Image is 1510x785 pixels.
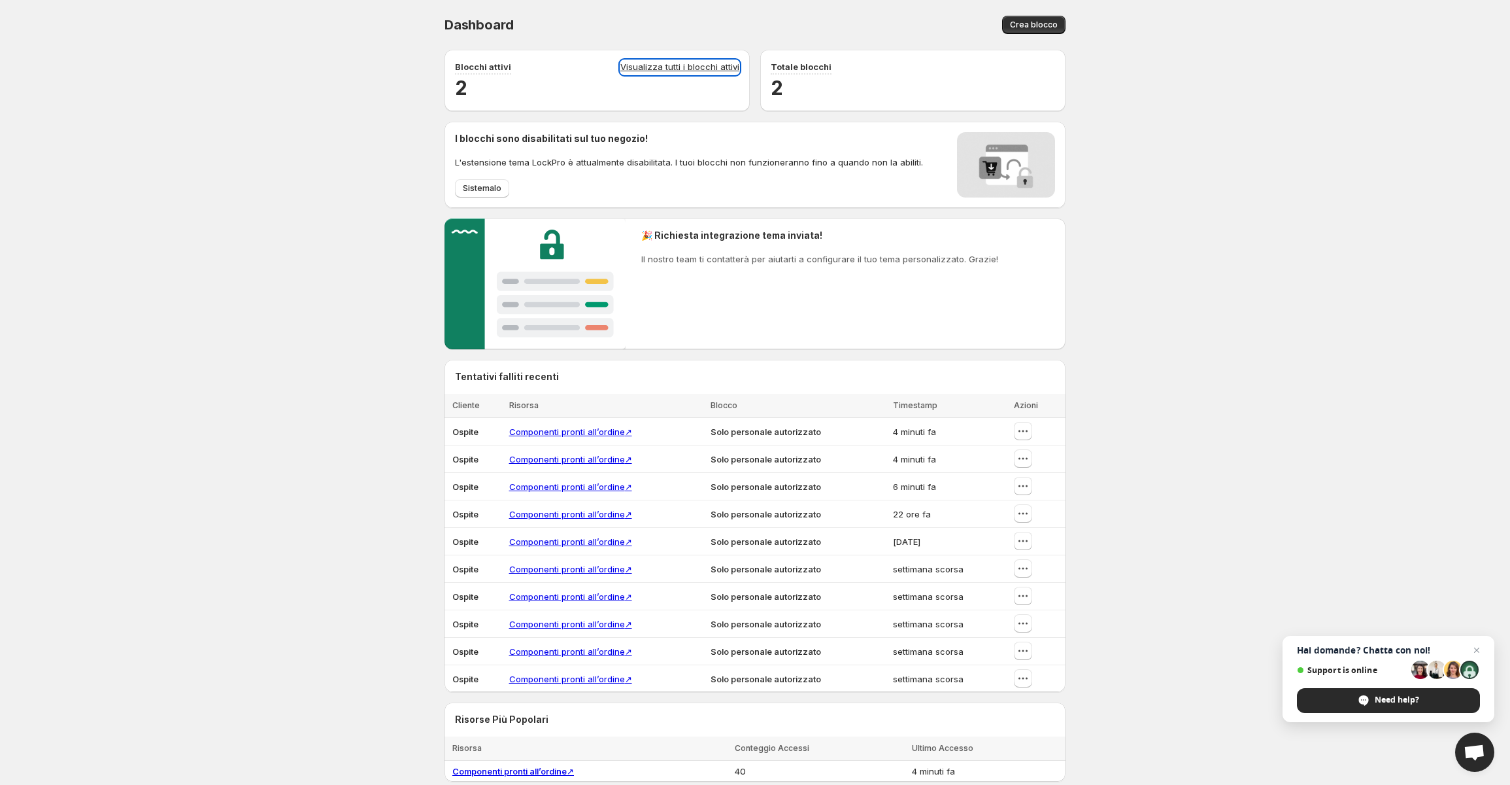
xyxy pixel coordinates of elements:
[455,75,739,101] h2: 2
[445,17,514,33] span: Dashboard
[893,619,964,629] span: settimana scorsa
[1002,16,1065,34] button: Crea blocco
[452,427,478,437] span: Ospite
[445,218,626,349] img: Customer support
[1014,400,1038,410] span: Azioni
[957,132,1055,198] img: Locks disabled
[455,132,923,145] h2: I blocchi sono disabilitati sul tuo negozio!
[452,536,478,547] span: Ospite
[893,427,936,437] span: 4 minuti fa
[1297,665,1407,675] span: Support is online
[452,619,478,629] span: Ospite
[455,156,923,169] p: L'estensione tema LockPro è attualmente disabilitata. I tuoi blocchi non funzioneranno fino a qua...
[1297,688,1480,713] div: Need help?
[735,743,809,753] span: Conteggio Accessi
[509,564,632,574] a: Componenti pronti all’ordine↗
[455,179,509,198] button: Sistemalo
[509,674,632,684] a: Componenti pronti all’ordine↗
[771,75,1055,101] h2: 2
[711,591,821,602] span: Solo personale autorizzato
[509,481,632,492] a: Componenti pronti all’ordine↗
[711,536,821,547] span: Solo personale autorizzato
[452,646,478,657] span: Ospite
[452,674,478,684] span: Ospite
[620,60,739,75] a: Visualizza tutti i blocchi attivi
[452,591,478,602] span: Ospite
[711,454,821,464] span: Solo personale autorizzato
[509,400,539,410] span: Risorsa
[711,619,821,629] span: Solo personale autorizzato
[893,536,920,547] span: [DATE]
[463,183,501,194] span: Sistemalo
[509,619,632,629] a: Componenti pronti all’ordine↗
[711,674,821,684] span: Solo personale autorizzato
[731,761,908,782] td: 40
[893,564,964,574] span: settimana scorsa
[641,229,998,242] h2: 🎉 Richiesta integrazione tema inviata!
[452,454,478,464] span: Ospite
[452,400,480,410] span: Cliente
[711,481,821,492] span: Solo personale autorizzato
[771,60,831,73] p: Totale blocchi
[1469,642,1485,658] span: Close chat
[452,564,478,574] span: Ospite
[893,674,964,684] span: settimana scorsa
[711,509,821,519] span: Solo personale autorizzato
[509,509,632,519] a: Componenti pronti all’ordine↗
[1297,645,1480,655] span: Hai domande? Chatta con noi!
[893,646,964,657] span: settimana scorsa
[1375,694,1419,706] span: Need help?
[452,509,478,519] span: Ospite
[509,427,632,437] a: Componenti pronti all’ordine↗
[452,766,574,776] a: Componenti pronti all’ordine↗
[641,253,998,266] p: Il nostro team ti contatterà per aiutarti a configurare il tuo tema personalizzato. Grazie!
[509,646,632,657] a: Componenti pronti all’ordine↗
[711,564,821,574] span: Solo personale autorizzato
[509,536,632,547] a: Componenti pronti all’ordine↗
[509,591,632,602] a: Componenti pronti all’ordine↗
[912,766,955,776] span: 4 minuti fa
[912,743,973,753] span: Ultimo Accesso
[1010,20,1058,30] span: Crea blocco
[452,743,482,753] span: Risorsa
[711,400,737,410] span: Blocco
[1455,733,1494,772] div: Open chat
[509,454,632,464] a: Componenti pronti all’ordine↗
[893,400,937,410] span: Timestamp
[455,60,511,73] p: Blocchi attivi
[893,591,964,602] span: settimana scorsa
[893,509,931,519] span: 22 ore fa
[893,481,936,492] span: 6 minuti fa
[455,713,1055,726] h2: Risorse Più Popolari
[452,481,478,492] span: Ospite
[711,646,821,657] span: Solo personale autorizzato
[711,427,821,437] span: Solo personale autorizzato
[455,370,559,383] h2: Tentativi falliti recenti
[893,454,936,464] span: 4 minuti fa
